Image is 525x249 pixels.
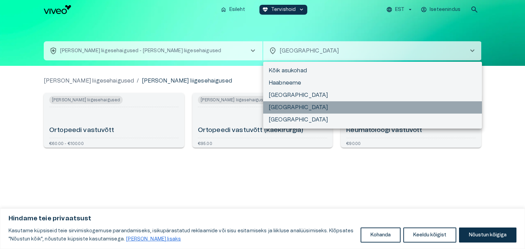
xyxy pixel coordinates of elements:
li: Kõik asukohad [263,64,482,77]
span: Help [35,5,45,11]
li: [GEOGRAPHIC_DATA] [263,114,482,126]
button: Kohanda [361,228,401,243]
a: Loe lisaks [126,236,181,242]
li: [GEOGRAPHIC_DATA] [263,101,482,114]
p: Hindame teie privaatsust [9,215,516,223]
li: [GEOGRAPHIC_DATA] [263,89,482,101]
li: Haabneeme [263,77,482,89]
p: Kasutame küpsiseid teie sirvimiskogemuse parandamiseks, isikupärastatud reklaamide või sisu esita... [9,227,355,243]
button: Keeldu kõigist [403,228,456,243]
button: Nõustun kõigiga [459,228,516,243]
